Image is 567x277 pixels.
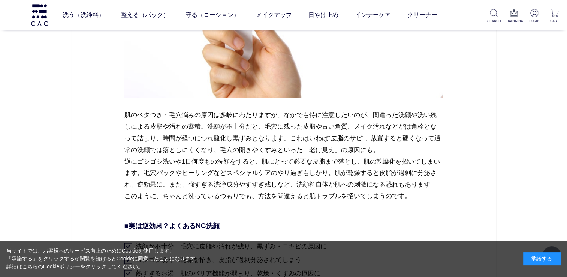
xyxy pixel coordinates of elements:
[191,29,206,35] a: ベース
[121,5,169,26] a: 整える（パック）
[507,9,521,24] a: RANKING
[243,29,280,35] a: フェイスカラー
[185,5,239,26] a: 守る（ローション）
[548,18,561,24] p: CART
[528,18,541,24] p: LOGIN
[528,9,541,24] a: LOGIN
[220,29,230,35] a: アイ
[523,252,561,265] div: 承諾する
[256,5,292,26] a: メイクアップ
[30,4,49,26] img: logo
[43,263,81,269] a: Cookieポリシー
[124,109,443,214] p: 肌のベタつき・毛穴悩みの原因は多岐にわたりますが、なかでも特に注意したいのが、間違った洗顔や洗い残しによる皮脂や汚れの蓄積。洗顔が不十分だと、毛穴に残った皮脂や古い角質、メイク汚れなどがは角栓と...
[6,247,201,271] div: 当サイトでは、お客様へのサービス向上のためにCookieを使用します。 「承諾する」をクリックするか閲覧を続けるとCookieに同意したことになります。 詳細はこちらの をクリックしてください。
[124,239,443,251] li: 洗顔が不十分…毛穴に皮脂や汚れが残り、黒ずみ・ニキビの原因に
[293,29,309,35] a: リップ
[548,9,561,24] a: CART
[407,5,437,26] a: クリーナー
[308,5,338,26] a: 日やけ止め
[62,5,104,26] a: 洗う（洗浄料）
[355,5,390,26] a: インナーケア
[124,221,443,235] p: ■実は逆効果？よくあるNG洗顔
[487,9,500,24] a: SEARCH
[507,18,521,24] p: RANKING
[487,18,500,24] p: SEARCH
